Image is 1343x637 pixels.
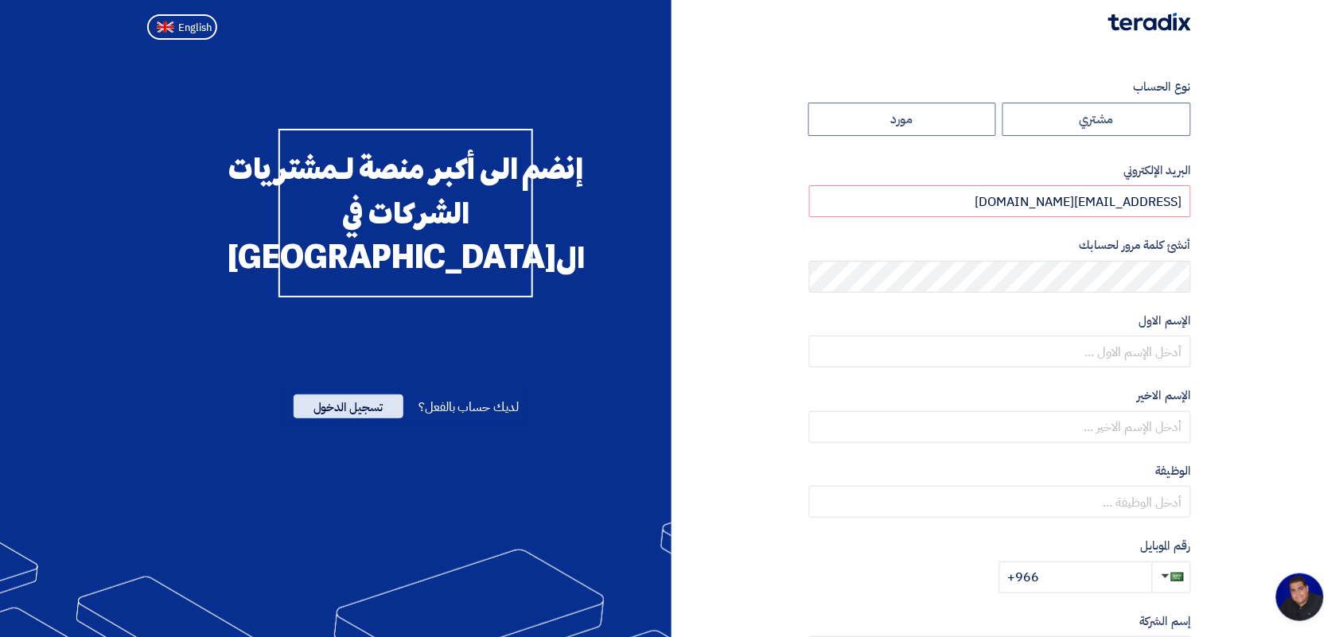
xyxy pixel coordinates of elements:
[294,394,403,418] span: تسجيل الدخول
[999,561,1152,593] input: أدخل رقم الموبايل ...
[809,185,1191,217] input: أدخل بريد العمل الإلكتروني الخاص بك ...
[809,386,1191,405] label: الإسم الاخير
[809,537,1191,555] label: رقم الموبايل
[278,129,533,297] div: إنضم الى أكبر منصة لـمشتريات الشركات في ال[GEOGRAPHIC_DATA]
[809,336,1191,367] input: أدخل الإسم الاول ...
[179,22,212,33] span: English
[809,312,1191,330] label: الإسم الاول
[1108,13,1191,31] img: Teradix logo
[809,486,1191,518] input: أدخل الوظيفة ...
[294,398,403,417] a: تسجيل الدخول
[809,612,1191,631] label: إسم الشركة
[1276,573,1324,621] div: Open chat
[808,103,997,136] label: مورد
[418,398,518,417] span: لديك حساب بالفعل؟
[147,14,217,40] button: English
[809,236,1191,254] label: أنشئ كلمة مرور لحسابك
[809,411,1191,443] input: أدخل الإسم الاخير ...
[809,462,1191,480] label: الوظيفة
[809,78,1191,96] label: نوع الحساب
[809,161,1191,180] label: البريد الإلكتروني
[157,21,174,33] img: en-US.png
[1002,103,1191,136] label: مشتري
